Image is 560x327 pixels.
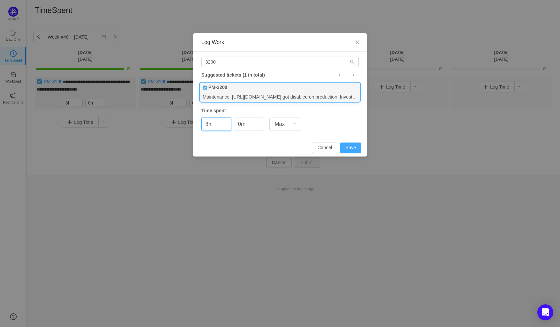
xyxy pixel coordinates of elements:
div: Maintenance: [URL][DOMAIN_NAME] got disabled on production. Investigate and fix. [200,92,360,101]
b: PM-3200 [208,84,227,91]
div: Log Work [201,39,359,46]
button: icon: ellipsis [290,118,301,131]
div: Open Intercom Messenger [537,304,553,320]
i: icon: search [350,60,355,64]
img: 10738 [203,85,207,90]
button: Max [269,118,290,131]
button: Cancel [312,143,337,153]
button: Close [348,33,367,52]
div: Time spent [201,107,359,114]
button: Save [340,143,361,153]
div: Suggested tickets (1 in total) [201,71,359,79]
input: Search [201,57,359,67]
i: icon: close [355,40,360,45]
